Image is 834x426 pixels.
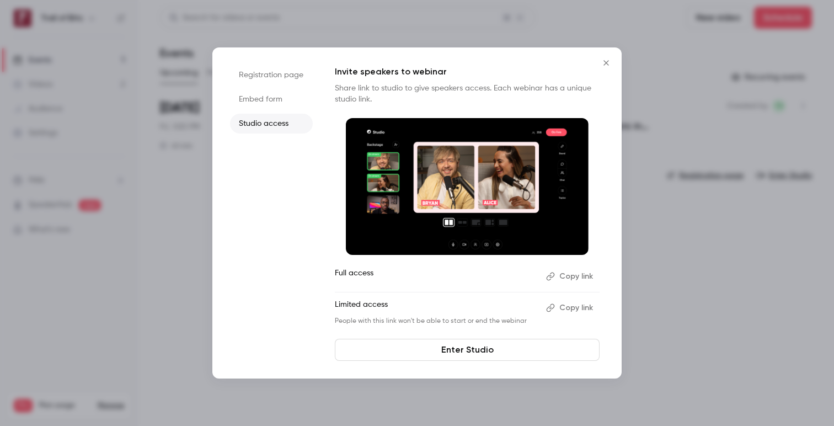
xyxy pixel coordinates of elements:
[230,89,313,109] li: Embed form
[542,268,600,285] button: Copy link
[335,83,600,105] p: Share link to studio to give speakers access. Each webinar has a unique studio link.
[230,114,313,134] li: Studio access
[595,52,617,74] button: Close
[335,339,600,361] a: Enter Studio
[335,317,537,326] p: People with this link won't be able to start or end the webinar
[230,65,313,85] li: Registration page
[335,268,537,285] p: Full access
[542,299,600,317] button: Copy link
[346,118,589,255] img: Invite speakers to webinar
[335,299,537,317] p: Limited access
[335,65,600,78] p: Invite speakers to webinar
